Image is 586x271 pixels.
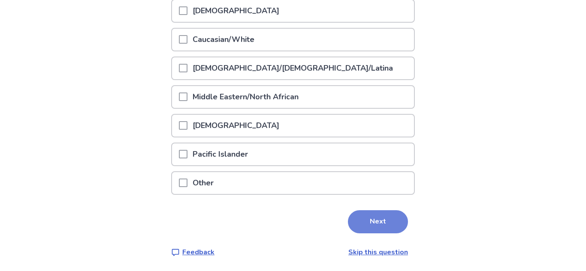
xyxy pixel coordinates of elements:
p: [DEMOGRAPHIC_DATA] [187,115,284,137]
p: [DEMOGRAPHIC_DATA]/[DEMOGRAPHIC_DATA]/Latina [187,57,398,79]
p: Other [187,172,219,194]
a: Skip this question [348,247,408,257]
a: Feedback [171,247,214,257]
p: Caucasian/White [187,29,260,51]
p: Feedback [182,247,214,257]
button: Next [348,210,408,233]
p: Middle Eastern/North African [187,86,304,108]
p: Pacific Islander [187,143,253,165]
